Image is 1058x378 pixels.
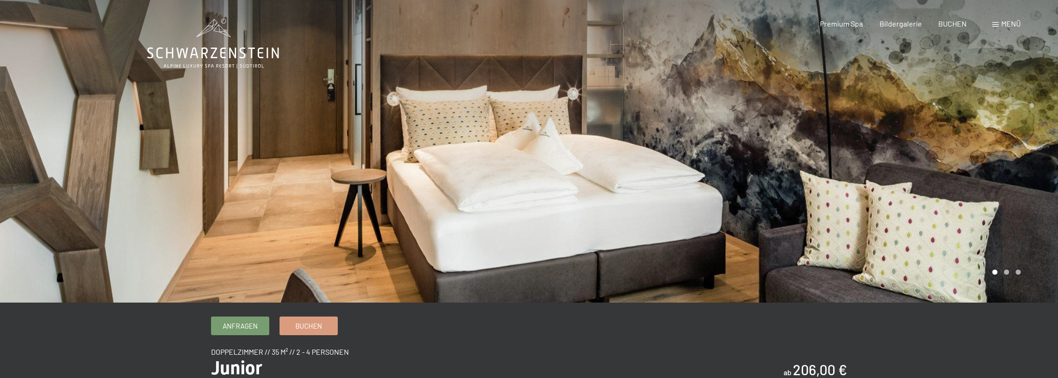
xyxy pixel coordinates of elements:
a: Bildergalerie [880,19,922,28]
span: Buchen [295,321,322,331]
a: Premium Spa [820,19,863,28]
a: Buchen [280,317,337,335]
span: Menü [1001,19,1021,28]
span: ab [784,368,792,377]
a: BUCHEN [938,19,967,28]
span: Doppelzimmer // 35 m² // 2 - 4 Personen [211,347,349,356]
a: Anfragen [212,317,269,335]
span: Anfragen [223,321,258,331]
b: 206,00 € [793,361,847,378]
